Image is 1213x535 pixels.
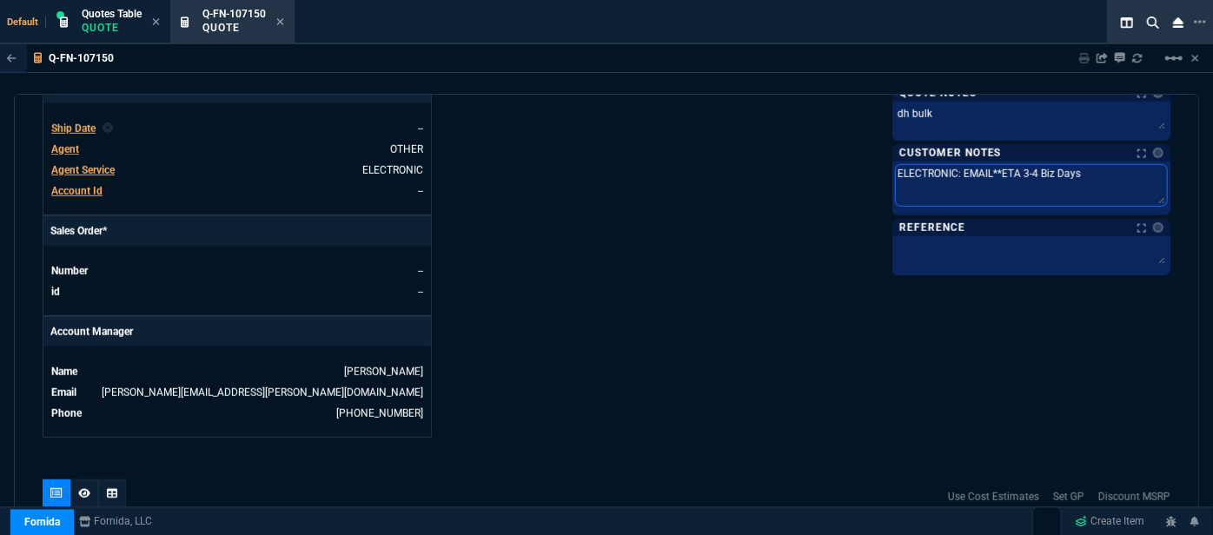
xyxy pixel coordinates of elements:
a: Set GP [1053,489,1084,505]
a: [PERSON_NAME][EMAIL_ADDRESS][PERSON_NAME][DOMAIN_NAME] [102,386,423,399]
p: Quote [202,21,266,35]
span: Phone [51,407,82,419]
tr: undefined [50,162,424,179]
span: Email [51,386,76,399]
a: msbcCompanyName [74,514,158,530]
span: id [51,286,60,298]
span: Agent Service [51,164,115,176]
a: -- [418,185,423,197]
a: -- [418,286,423,298]
p: Customer Notes [899,146,1001,160]
p: Sales Order* [43,216,431,246]
a: 469-249-2107 [336,407,423,419]
p: Account Manager [43,317,431,347]
nx-icon: Clear selected rep [103,121,113,136]
nx-icon: Split Panels [1114,12,1140,33]
a: Create Item [1069,509,1152,535]
p: Quote [82,21,142,35]
tr: undefined [50,363,424,380]
nx-icon: Open New Tab [1194,14,1206,30]
nx-icon: Close Tab [276,16,284,30]
p: Reference [899,221,965,234]
a: -- [418,265,423,277]
nx-icon: Close Workbench [1166,12,1190,33]
a: OTHER [390,143,423,155]
tr: undefined [50,384,424,401]
a: ELECTRONIC [362,164,423,176]
a: [PERSON_NAME] [344,366,423,378]
span: Quotes Table [82,8,142,20]
span: Default [7,17,46,28]
span: Ship Date [51,122,96,135]
span: Number [51,265,88,277]
span: Q-FN-107150 [202,8,266,20]
span: Name [51,366,77,378]
span: Agent [51,143,79,155]
mat-icon: Example home icon [1163,48,1184,69]
tr: undefined [50,120,424,137]
span: -- [418,122,423,135]
tr: undefined [50,283,424,301]
nx-icon: Close Tab [152,16,160,30]
tr: undefined [50,262,424,280]
a: Use Cost Estimates [948,489,1039,505]
nx-icon: Search [1140,12,1166,33]
p: Q-FN-107150 [49,51,114,65]
tr: undefined [50,141,424,158]
tr: undefined [50,182,424,200]
a: Hide Workbench [1191,51,1199,65]
a: Discount MSRP [1098,489,1170,505]
span: Account Id [51,185,103,197]
nx-icon: Back to Table [7,52,17,64]
tr: undefined [50,405,424,422]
